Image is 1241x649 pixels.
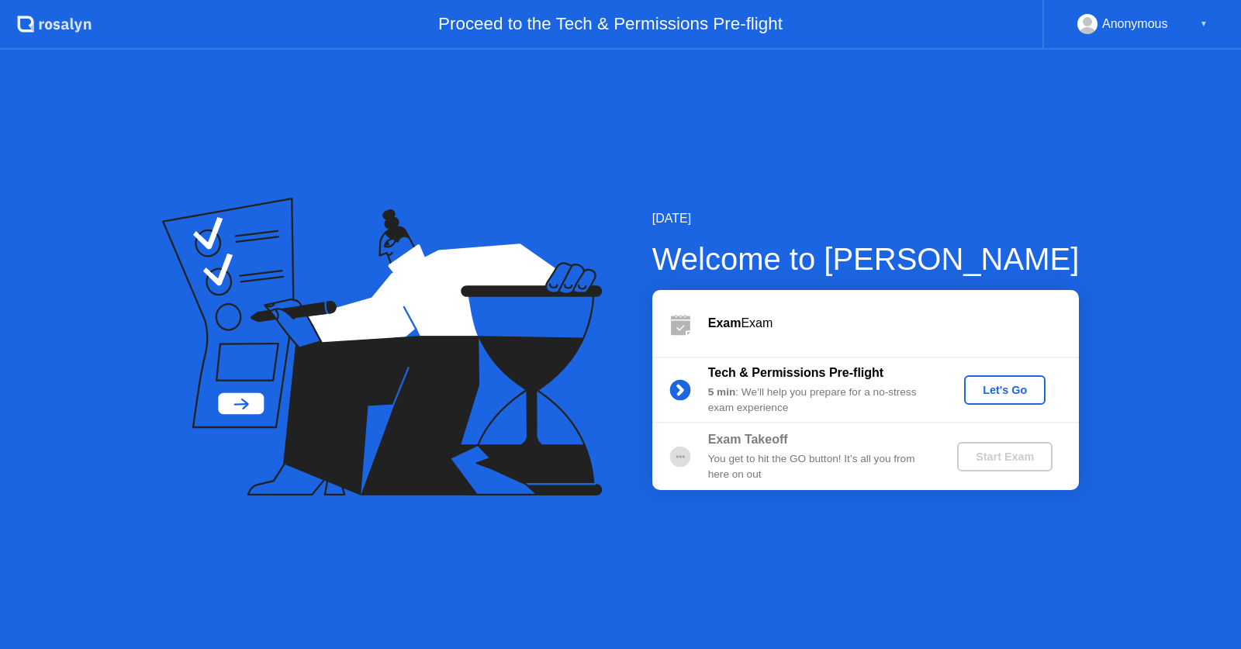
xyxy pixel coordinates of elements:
div: Welcome to [PERSON_NAME] [652,236,1080,282]
b: Exam [708,316,741,330]
div: Exam [708,314,1079,333]
b: Exam Takeoff [708,433,788,446]
button: Let's Go [964,375,1046,405]
b: Tech & Permissions Pre-flight [708,366,883,379]
div: ▼ [1200,14,1208,34]
div: Start Exam [963,451,1046,463]
div: Anonymous [1102,14,1168,34]
button: Start Exam [957,442,1053,471]
div: : We’ll help you prepare for a no-stress exam experience [708,385,932,416]
div: You get to hit the GO button! It’s all you from here on out [708,451,932,483]
div: Let's Go [970,384,1039,396]
div: [DATE] [652,209,1080,228]
b: 5 min [708,386,736,398]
